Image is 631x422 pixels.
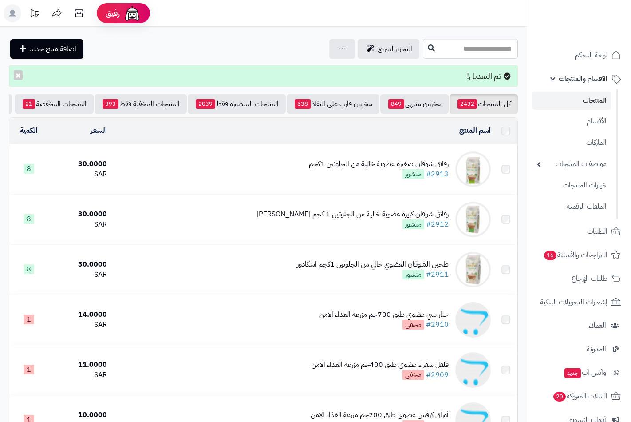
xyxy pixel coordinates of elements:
[10,39,83,59] a: اضافة منتج جديد
[52,159,107,169] div: 30.0000
[24,365,34,374] span: 1
[312,360,449,370] div: فلفل شقراء عضوي طبق 400جم مزرعة الغذاء الامن
[544,251,556,260] span: 16
[532,112,611,131] a: الأقسام
[455,352,491,388] img: فلفل شقراء عضوي طبق 400جم مزرعة الغذاء الامن
[287,94,379,114] a: مخزون قارب على النفاذ638
[455,252,491,287] img: طحين الشوفان العضوي خالي من الجلوتين 1كجم اسكادور
[24,164,34,174] span: 8
[380,94,449,114] a: مخزون منتهي849
[52,320,107,330] div: SAR
[571,24,623,43] img: logo-2.png
[52,410,107,420] div: 10.0000
[402,219,424,229] span: منشور
[103,99,118,109] span: 393
[589,319,606,332] span: العملاء
[426,269,449,280] a: #2911
[532,44,626,66] a: لوحة التحكم
[52,310,107,320] div: 14.0000
[311,410,449,420] div: أوراق كرفس عضوي طبق 200جم مزرعة الغذاء الامن
[532,176,611,195] a: خيارات المنتجات
[426,169,449,179] a: #2913
[532,291,626,313] a: إشعارات التحويلات البنكية
[20,125,38,136] a: الكمية
[123,4,141,22] img: ai-face.png
[575,49,607,61] span: لوحة التحكم
[188,94,286,114] a: المنتجات المنشورة فقط2039
[15,94,94,114] a: المنتجات المخفضة21
[95,94,187,114] a: المنتجات المخفية فقط393
[24,4,46,24] a: تحديثات المنصة
[24,264,34,274] span: 8
[52,259,107,270] div: 30.0000
[52,219,107,230] div: SAR
[564,368,581,378] span: جديد
[450,94,518,114] a: كل المنتجات2432
[52,169,107,179] div: SAR
[559,72,607,85] span: الأقسام والمنتجات
[426,319,449,330] a: #2910
[402,169,424,179] span: منشور
[14,70,23,80] button: ×
[402,370,424,380] span: مخفي
[457,99,477,109] span: 2432
[543,249,607,261] span: المراجعات والأسئلة
[358,39,419,59] a: التحرير لسريع
[532,197,611,216] a: الملفات الرقمية
[426,370,449,380] a: #2909
[532,268,626,289] a: طلبات الإرجاع
[532,92,611,110] a: المنتجات
[552,390,607,402] span: السلات المتروكة
[402,270,424,279] span: منشور
[196,99,215,109] span: 2039
[564,366,606,379] span: وآتس آب
[532,362,626,383] a: وآتس آبجديد
[9,65,518,87] div: تم التعديل!
[23,99,35,109] span: 21
[587,343,606,355] span: المدونة
[455,151,491,187] img: رقائق شوفان صغيرة عضوية خالية من الجلوتين 1كجم
[402,320,424,330] span: مخفي
[256,209,449,219] div: رقائق شوفان كبيرة عضوية خالية من الجلوتين 1 كجم [PERSON_NAME]
[455,302,491,338] img: خيار بيبي عضوي طبق 700جم مزرعة الغذاء الامن
[540,296,607,308] span: إشعارات التحويلات البنكية
[455,202,491,237] img: رقائق شوفان كبيرة عضوية خالية من الجلوتين 1 كجم اسكا دورو
[532,133,611,152] a: الماركات
[106,8,120,19] span: رفيق
[52,270,107,280] div: SAR
[52,360,107,370] div: 11.0000
[553,392,566,402] span: 20
[532,155,611,174] a: مواصفات المنتجات
[309,159,449,169] div: رقائق شوفان صغيرة عضوية خالية من الجلوتين 1كجم
[378,44,412,54] span: التحرير لسريع
[587,225,607,238] span: الطلبات
[459,125,491,136] a: اسم المنتج
[388,99,404,109] span: 849
[319,310,449,320] div: خيار بيبي عضوي طبق 700جم مزرعة الغذاء الامن
[532,338,626,360] a: المدونة
[426,219,449,230] a: #2912
[532,244,626,266] a: المراجعات والأسئلة16
[297,259,449,270] div: طحين الشوفان العضوي خالي من الجلوتين 1كجم اسكادور
[572,272,607,285] span: طلبات الإرجاع
[30,44,76,54] span: اضافة منتج جديد
[532,386,626,407] a: السلات المتروكة20
[52,370,107,380] div: SAR
[52,209,107,219] div: 30.0000
[91,125,107,136] a: السعر
[295,99,311,109] span: 638
[24,315,34,324] span: 1
[24,214,34,224] span: 8
[532,315,626,336] a: العملاء
[532,221,626,242] a: الطلبات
